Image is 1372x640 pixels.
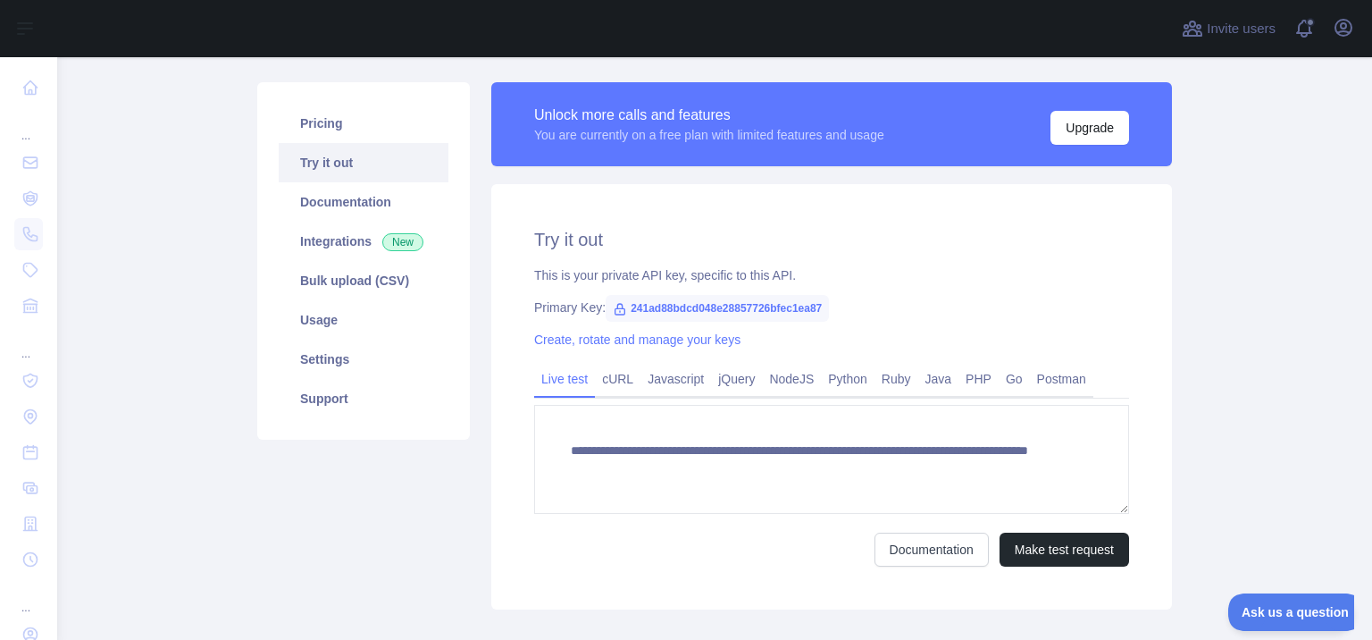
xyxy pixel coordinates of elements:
a: Support [279,379,448,418]
button: Upgrade [1050,111,1129,145]
a: Java [918,365,959,393]
div: ... [14,107,43,143]
a: Settings [279,340,448,379]
a: Try it out [279,143,448,182]
a: Create, rotate and manage your keys [534,333,740,347]
a: Bulk upload (CSV) [279,261,448,300]
button: Invite users [1178,14,1279,43]
a: NodeJS [762,365,821,393]
a: Live test [534,365,595,393]
div: ... [14,325,43,361]
a: Ruby [874,365,918,393]
div: Unlock more calls and features [534,105,884,126]
a: Go [999,365,1030,393]
div: ... [14,579,43,615]
h2: Try it out [534,227,1129,252]
a: PHP [958,365,999,393]
iframe: Toggle Customer Support [1228,594,1354,631]
a: Documentation [279,182,448,222]
div: Primary Key: [534,299,1129,316]
a: Usage [279,300,448,340]
a: Pricing [279,104,448,143]
button: Make test request [1000,533,1129,567]
span: 241ad88bdcd048e28857726bfec1ea87 [606,295,829,322]
a: Python [821,365,874,393]
div: This is your private API key, specific to this API. [534,266,1129,284]
a: Integrations New [279,222,448,261]
span: New [382,233,423,251]
a: Javascript [640,365,711,393]
a: jQuery [711,365,762,393]
span: Invite users [1207,19,1276,39]
a: Documentation [874,533,989,567]
a: Postman [1030,365,1093,393]
a: cURL [595,365,640,393]
div: You are currently on a free plan with limited features and usage [534,126,884,144]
